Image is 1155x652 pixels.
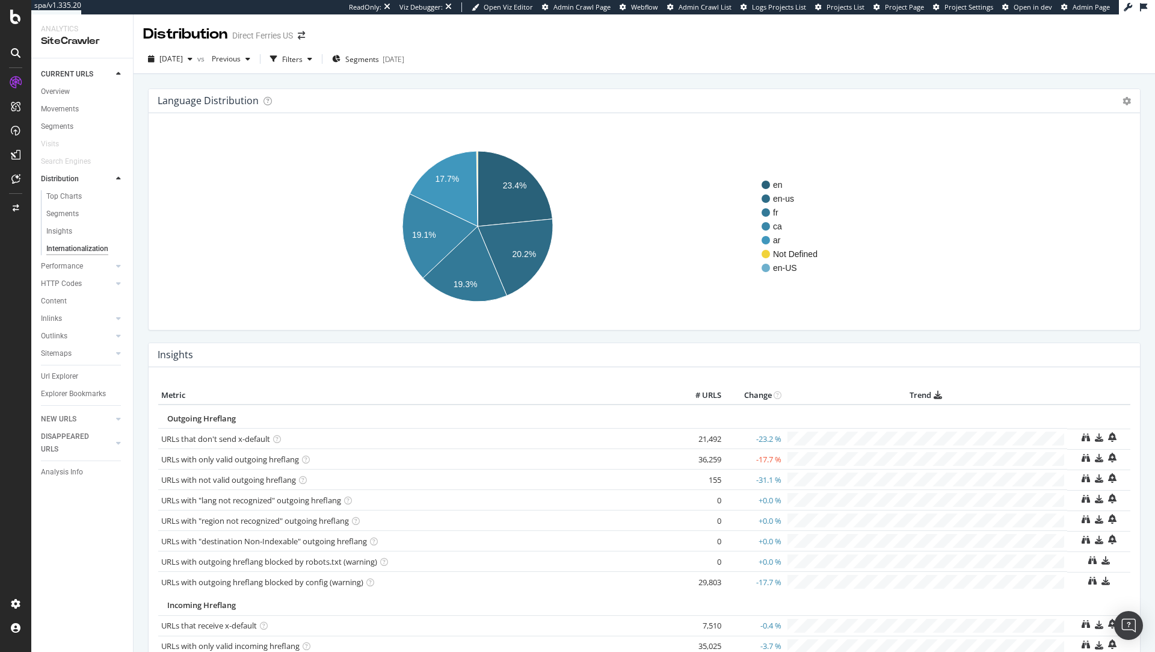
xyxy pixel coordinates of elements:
[161,515,349,526] a: URLs with "region not recognized" outgoing hreflang
[207,49,255,69] button: Previous
[1108,432,1116,442] div: bell-plus
[41,330,67,343] div: Outlinks
[1108,535,1116,544] div: bell-plus
[41,138,59,151] div: Visits
[349,2,381,12] div: ReadOnly:
[1108,494,1116,503] div: bell-plus
[46,225,125,238] a: Insights
[631,2,658,11] span: Webflow
[41,120,73,133] div: Segments
[676,551,724,572] td: 0
[676,387,724,405] th: # URLS
[41,85,125,98] a: Overview
[724,572,784,592] td: -17.7 %
[676,449,724,470] td: 36,259
[41,260,83,273] div: Performance
[46,190,82,203] div: Top Charts
[399,2,443,12] div: Viz Debugger:
[512,249,536,259] text: 20.2%
[679,2,731,11] span: Admin Crawl List
[161,641,300,651] a: URLs with only valid incoming hreflang
[232,29,293,42] div: Direct Ferries US
[158,347,193,363] h4: Insights
[773,222,782,231] text: ca
[46,208,125,220] a: Segments
[161,556,377,567] a: URLs with outgoing hreflang blocked by robots.txt (warning)
[46,243,125,255] a: Internationalization
[41,388,106,400] div: Explorer Bookmarks
[41,466,125,479] a: Analysis Info
[41,370,78,383] div: Url Explorer
[41,120,125,133] a: Segments
[1114,611,1143,640] div: Open Intercom Messenger
[41,103,125,116] a: Movements
[773,263,797,273] text: en-US
[161,454,299,465] a: URLs with only valid outgoing hreflang
[158,93,259,109] h4: Language Distribution
[41,24,123,34] div: Analytics
[1108,639,1116,649] div: bell-plus
[752,2,806,11] span: Logs Projects List
[383,54,404,64] div: [DATE]
[265,49,317,69] button: Filters
[41,388,125,400] a: Explorer Bookmarks
[41,103,79,116] div: Movements
[167,413,236,424] span: Outgoing Hreflang
[167,600,236,610] span: Incoming Hreflang
[944,2,993,11] span: Project Settings
[724,615,784,636] td: -0.4 %
[741,2,806,12] a: Logs Projects List
[41,155,103,168] a: Search Engines
[724,470,784,490] td: -31.1 %
[412,230,436,240] text: 19.1%
[161,433,270,444] a: URLs that don't send x-default
[1108,514,1116,524] div: bell-plus
[41,466,83,479] div: Analysis Info
[724,551,784,572] td: +0.0 %
[724,490,784,511] td: +0.0 %
[158,132,1131,320] div: A chart.
[773,208,778,217] text: fr
[676,511,724,531] td: 0
[676,531,724,551] td: 0
[503,181,527,190] text: 23.4%
[620,2,658,12] a: Webflow
[724,511,784,531] td: +0.0 %
[41,430,112,456] a: DISAPPEARED URLS
[1014,2,1052,11] span: Open in dev
[41,413,112,426] a: NEW URLS
[41,138,71,151] a: Visits
[933,2,993,12] a: Project Settings
[41,430,102,456] div: DISAPPEARED URLS
[46,243,108,255] div: Internationalization
[773,180,783,190] text: en
[41,85,70,98] div: Overview
[724,531,784,551] td: +0.0 %
[676,470,724,490] td: 155
[41,68,93,81] div: CURRENT URLS
[676,429,724,449] td: 21,492
[143,49,197,69] button: [DATE]
[676,572,724,592] td: 29,803
[41,295,67,308] div: Content
[41,155,91,168] div: Search Engines
[46,190,125,203] a: Top Charts
[724,429,784,449] td: -23.2 %
[159,54,183,64] span: 2025 Aug. 11th
[41,312,112,325] a: Inlinks
[542,2,611,12] a: Admin Crawl Page
[41,370,125,383] a: Url Explorer
[724,387,784,405] th: Change
[46,208,79,220] div: Segments
[158,387,676,405] th: Metric
[161,577,363,588] a: URLs with outgoing hreflang blocked by config (warning)
[815,2,864,12] a: Projects List
[161,495,341,506] a: URLs with "lang not recognized" outgoing hreflang
[827,2,864,11] span: Projects List
[1073,2,1110,11] span: Admin Page
[885,2,924,11] span: Project Page
[41,330,112,343] a: Outlinks
[1123,97,1131,105] i: Options
[436,174,460,184] text: 17.7%
[676,490,724,511] td: 0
